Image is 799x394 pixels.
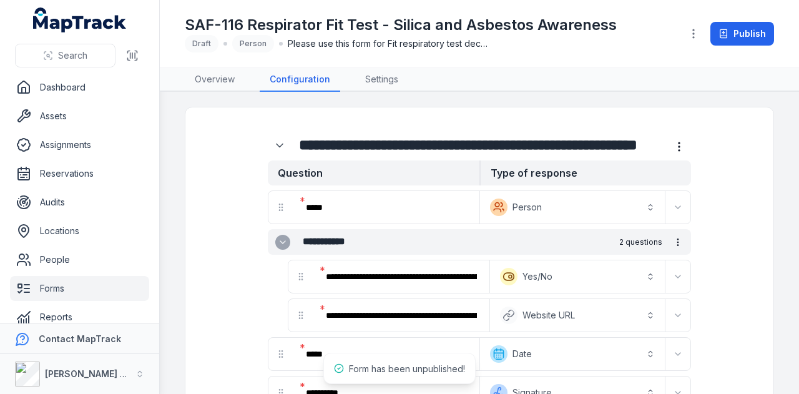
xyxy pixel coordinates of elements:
[232,35,274,52] div: Person
[316,263,487,290] div: :r2kk:-form-item-label
[667,232,689,253] button: more-detail
[33,7,127,32] a: MapTrack
[260,68,340,92] a: Configuration
[668,197,688,217] button: Expand
[268,134,294,157] div: :r2k2:-form-item-label
[10,247,149,272] a: People
[10,276,149,301] a: Forms
[668,305,688,325] button: Expand
[185,35,218,52] div: Draft
[10,104,149,129] a: Assets
[45,368,147,379] strong: [PERSON_NAME] Group
[58,49,87,62] span: Search
[355,68,408,92] a: Settings
[710,22,774,46] button: Publish
[667,135,691,159] button: more-detail
[10,132,149,157] a: Assignments
[479,160,691,185] strong: Type of response
[483,194,662,221] button: Person
[10,161,149,186] a: Reservations
[288,303,313,328] div: drag
[668,344,688,364] button: Expand
[668,267,688,287] button: Expand
[619,237,662,247] span: 2 questions
[185,68,245,92] a: Overview
[483,340,662,368] button: Date
[275,235,290,250] button: Expand
[288,264,313,289] div: drag
[316,302,487,329] div: :r2kq:-form-item-label
[10,305,149,330] a: Reports
[493,302,662,329] button: Website URL
[39,333,121,344] strong: Contact MapTrack
[10,75,149,100] a: Dashboard
[493,263,662,290] button: Yes/No
[349,363,465,374] span: Form has been unpublished!
[296,340,477,368] div: :r2l0:-form-item-label
[296,272,306,282] svg: drag
[276,202,286,212] svg: drag
[268,160,479,185] strong: Question
[10,190,149,215] a: Audits
[10,219,149,244] a: Locations
[296,310,306,320] svg: drag
[296,194,477,221] div: :r2ka:-form-item-label
[268,195,293,220] div: drag
[288,37,488,50] span: Please use this form for Fit respiratory test declaration
[15,44,115,67] button: Search
[268,134,292,157] button: Expand
[185,15,617,35] h1: SAF-116 Respirator Fit Test - Silica and Asbestos Awareness
[268,342,293,367] div: drag
[276,349,286,359] svg: drag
